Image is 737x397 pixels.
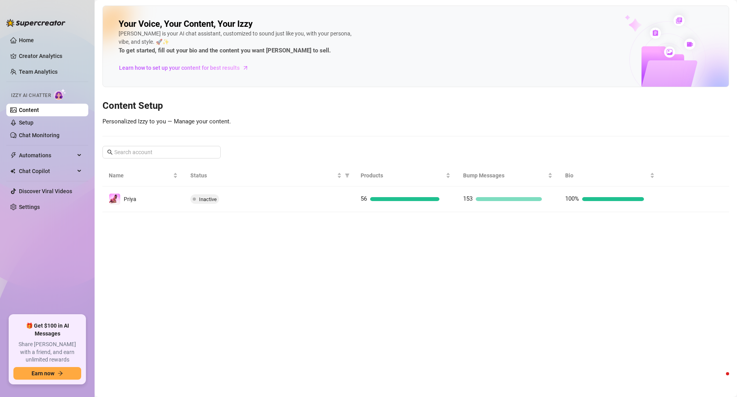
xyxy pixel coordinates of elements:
span: Share [PERSON_NAME] with a friend, and earn unlimited rewards [13,341,81,364]
button: Earn nowarrow-right [13,367,81,380]
span: Name [109,171,171,180]
span: Chat Copilot [19,165,75,177]
img: AI Chatter [54,89,66,100]
span: Automations [19,149,75,162]
strong: To get started, fill out your bio and the content you want [PERSON_NAME] to sell. [119,47,331,54]
span: Learn how to set up your content for best results [119,63,240,72]
th: Status [184,165,354,186]
iframe: Intercom live chat [710,370,729,389]
input: Search account [114,148,210,157]
span: Earn now [32,370,54,376]
a: Chat Monitoring [19,132,60,138]
img: Chat Copilot [10,168,15,174]
span: Izzy AI Chatter [11,92,51,99]
span: Personalized Izzy to you — Manage your content. [102,118,231,125]
span: 56 [361,195,367,202]
th: Products [354,165,456,186]
a: Content [19,107,39,113]
span: arrow-right [58,371,63,376]
img: logo-BBDzfeDw.svg [6,19,65,27]
th: Bump Messages [457,165,559,186]
span: Bio [565,171,648,180]
img: ai-chatter-content-library-cLFOSyPT.png [607,6,729,87]
div: [PERSON_NAME] is your AI chat assistant, customized to sound just like you, with your persona, vi... [119,30,355,56]
span: Inactive [199,196,217,202]
th: Name [102,165,184,186]
th: Bio [559,165,661,186]
a: Team Analytics [19,69,58,75]
a: Settings [19,204,40,210]
a: Discover Viral Videos [19,188,72,194]
span: search [107,149,113,155]
span: Bump Messages [463,171,546,180]
a: Learn how to set up your content for best results [119,62,255,74]
h3: Content Setup [102,100,729,112]
span: thunderbolt [10,152,17,158]
h2: Your Voice, Your Content, Your Izzy [119,19,253,30]
span: 153 [463,195,473,202]
span: Status [190,171,335,180]
a: Setup [19,119,33,126]
span: arrow-right [242,64,249,72]
a: Creator Analytics [19,50,82,62]
img: Priya [109,194,120,205]
span: Priya [124,196,136,202]
span: filter [345,173,350,178]
span: 🎁 Get $100 in AI Messages [13,322,81,337]
span: Products [361,171,444,180]
span: filter [343,170,351,181]
a: Home [19,37,34,43]
span: 100% [565,195,579,202]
